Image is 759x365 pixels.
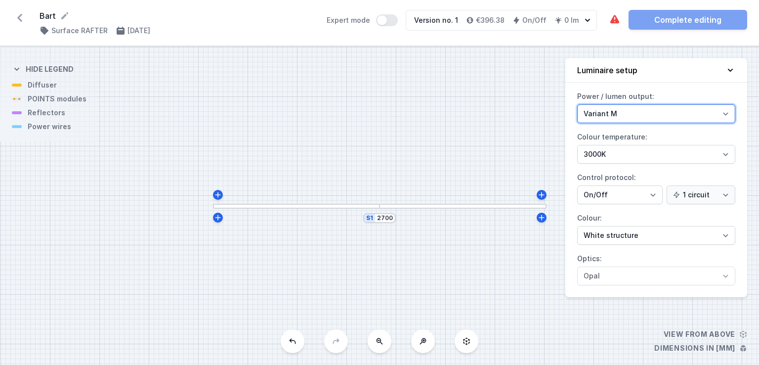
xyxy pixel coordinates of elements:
[577,104,735,123] select: Power / lumen output:
[667,185,735,204] select: Control protocol:
[26,64,74,74] h4: Hide legend
[60,11,70,21] button: Rename project
[127,26,150,36] h4: [DATE]
[51,26,108,36] h4: Surface RAFTER
[577,129,735,164] label: Colour temperature:
[577,226,735,245] select: Colour:
[577,210,735,245] label: Colour:
[577,267,735,285] select: Optics:
[406,10,597,31] button: Version no. 1€396.38On/Off0 lm
[577,170,735,204] label: Control protocol:
[564,15,579,25] h4: 0 lm
[577,251,735,285] label: Optics:
[414,15,458,25] div: Version no. 1
[376,14,398,26] button: Expert mode
[377,214,393,222] input: Dimension [mm]
[577,145,735,164] select: Colour temperature:
[577,64,637,76] h4: Luminaire setup
[327,14,398,26] label: Expert mode
[476,15,505,25] h4: €396.38
[12,56,74,80] button: Hide legend
[522,15,547,25] h4: On/Off
[577,185,663,204] select: Control protocol:
[40,10,315,22] form: Bart
[577,89,735,123] label: Power / lumen output:
[565,58,747,83] button: Luminaire setup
